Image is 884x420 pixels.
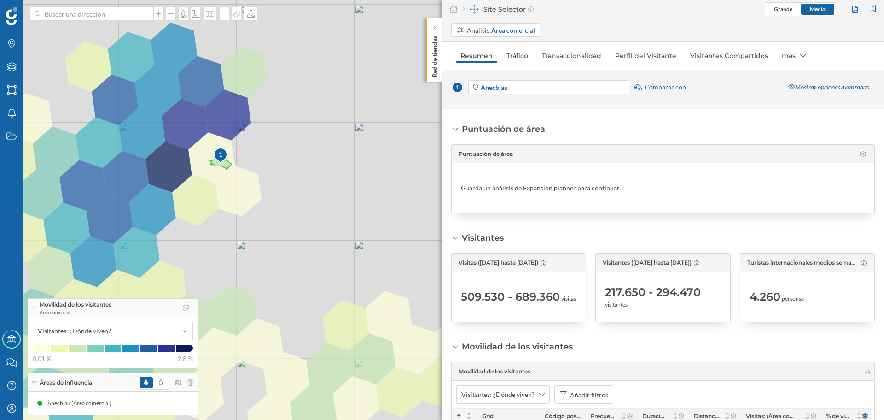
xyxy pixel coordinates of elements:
span: Visitantes: ¿Dónde viven? [461,390,535,399]
a: Transaccionalidad [537,48,606,63]
span: visitas [561,295,576,303]
span: 0,01 % [33,354,52,363]
div: 1 [213,150,228,159]
div: Añadir filtros [570,390,608,400]
div: Puntuación de área [462,123,545,135]
div: Movilidad de los visitantes [462,341,573,353]
strong: Ànecblau [481,83,508,91]
span: 2,8 % [178,354,193,363]
div: Visitantes [462,232,504,244]
span: Duración de visita: (Área comercial) ([DATE] hasta [DATE]) [642,413,667,420]
a: Perfil del Visitante [611,48,681,63]
span: 509.530 - 689.360 [461,290,560,304]
span: Frecuencia media de visita: (Área comercial) ([DATE] hasta [DATE]) [591,413,616,420]
span: 217.650 - 294.470 [605,285,701,300]
span: Código postal: (Área comercial) ([DATE] hasta [DATE]) [545,413,581,420]
span: Área comercial [40,309,111,315]
div: 1 [213,147,227,164]
span: personas [782,295,804,303]
a: Resumen [456,48,497,63]
span: Movilidad de los visitantes [40,301,111,309]
span: Visitas ([DATE] hasta [DATE]) [459,259,538,267]
span: visitantes [605,301,628,309]
div: Ànecblau (Área comercial) [47,399,116,408]
span: Áreas de influencia [40,379,92,387]
a: Tráfico [502,48,533,63]
span: % de visitantes: (Área comercial) ([DATE] hasta [DATE]) [826,413,851,420]
img: pois-map-marker.svg [213,147,229,165]
span: 4.260 [750,290,780,304]
strong: Área comercial [491,26,535,34]
div: Análisis: [467,25,535,35]
span: Visitantes: ¿Dónde viven? [38,326,111,336]
span: Visitantes ([DATE] hasta [DATE]) [603,259,692,267]
div: más [777,48,810,63]
span: 1 [451,81,464,94]
p: Red de tiendas [430,32,439,77]
span: Puntuación de área [459,150,513,158]
a: Visitantes Compartidos [686,48,773,63]
div: Site Selector [463,5,534,14]
div: Mostrar opciones avanzadas [783,79,874,95]
span: Visitas: (Área comercial) ([DATE] hasta [DATE]) [746,413,799,420]
span: Distancia: (Área comercial) ([DATE] hasta [DATE]) [694,413,719,420]
span: Movilidad de los visitantes [459,367,530,376]
span: Turistas internacionales medios semanales ([DATE] hasta [DATE]) [747,259,859,267]
div: Guarda un análisis de Expansion planner para continuar. [461,183,621,193]
span: Comparar con [645,83,686,92]
img: Geoblink Logo [6,7,17,25]
span: Medio [810,6,826,12]
img: dashboards-manager.svg [470,5,479,14]
span: Grande [774,6,792,12]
